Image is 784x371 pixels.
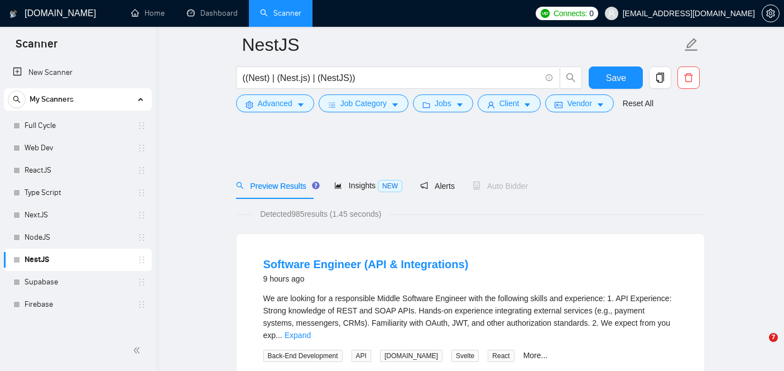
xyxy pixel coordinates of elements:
[567,97,591,110] span: Vendor
[746,333,773,360] iframe: Intercom live chat
[25,115,131,137] a: Full Cycle
[243,71,541,85] input: Search Freelance Jobs...
[523,351,548,360] a: More...
[311,180,321,191] div: Tooltip anchor
[8,91,26,108] button: search
[523,101,531,109] span: caret-down
[650,73,671,83] span: copy
[762,9,779,18] span: setting
[137,188,146,197] span: holder
[242,31,682,59] input: Scanner name...
[276,331,282,340] span: ...
[608,9,615,17] span: user
[25,204,131,226] a: NextJS
[30,88,74,111] span: My Scanners
[555,101,562,109] span: idcard
[263,350,343,362] span: Back-End Development
[473,182,528,191] span: Auto Bidder
[554,7,587,20] span: Connects:
[258,97,292,110] span: Advanced
[297,101,305,109] span: caret-down
[137,166,146,175] span: holder
[478,94,541,112] button: userClientcaret-down
[623,97,653,110] a: Reset All
[499,97,520,110] span: Client
[25,226,131,249] a: NodeJS
[236,182,316,191] span: Preview Results
[488,350,514,362] span: React
[25,159,131,182] a: ReactJS
[4,88,152,316] li: My Scanners
[187,8,238,18] a: dashboardDashboard
[597,101,604,109] span: caret-down
[456,101,464,109] span: caret-down
[13,61,143,84] a: New Scanner
[545,94,613,112] button: idcardVendorcaret-down
[334,181,402,190] span: Insights
[137,211,146,220] span: holder
[589,66,643,89] button: Save
[546,74,553,82] span: info-circle
[762,9,780,18] a: setting
[8,96,25,103] span: search
[473,182,480,189] span: robot
[649,66,671,89] button: copy
[606,71,626,85] span: Save
[391,101,399,109] span: caret-down
[285,331,311,340] a: Expand
[137,233,146,242] span: holder
[560,66,582,89] button: search
[25,249,131,271] a: NestJS
[260,8,301,18] a: searchScanner
[236,182,244,189] span: search
[131,8,165,18] a: homeHome
[25,293,131,316] a: Firebase
[263,272,469,286] div: 9 hours ago
[236,94,314,112] button: settingAdvancedcaret-down
[328,101,336,109] span: bars
[451,350,479,362] span: Svelte
[7,36,66,59] span: Scanner
[319,94,408,112] button: barsJob Categorycaret-down
[380,350,442,362] span: [DOMAIN_NAME]
[422,101,430,109] span: folder
[246,101,253,109] span: setting
[334,182,342,189] span: area-chart
[677,66,700,89] button: delete
[413,94,473,112] button: folderJobscaret-down
[263,258,469,270] a: Software Engineer (API & Integrations)
[137,144,146,153] span: holder
[25,137,131,159] a: Web Dev
[25,182,131,204] a: Type Script
[252,208,389,220] span: Detected 985 results (1.45 seconds)
[560,73,581,83] span: search
[435,97,451,110] span: Jobs
[487,101,495,109] span: user
[137,278,146,287] span: holder
[4,61,152,84] li: New Scanner
[589,7,594,20] span: 0
[678,73,699,83] span: delete
[762,4,780,22] button: setting
[352,350,371,362] span: API
[137,121,146,130] span: holder
[420,182,455,191] span: Alerts
[684,37,699,52] span: edit
[769,333,778,342] span: 7
[9,5,17,23] img: logo
[133,345,144,356] span: double-left
[378,180,402,192] span: NEW
[137,300,146,309] span: holder
[541,9,550,18] img: upwork-logo.png
[420,182,428,189] span: notification
[340,97,387,110] span: Job Category
[263,292,677,341] div: We are looking for a responsible Middle Software Engineer with the following skills and experienc...
[137,255,146,264] span: holder
[25,271,131,293] a: Supabase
